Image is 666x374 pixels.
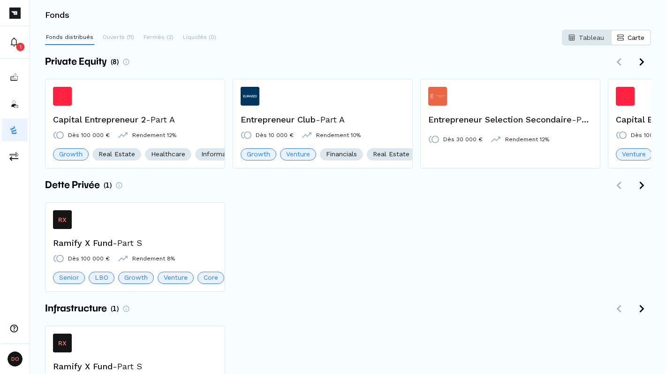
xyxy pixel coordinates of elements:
img: Capital Entrepreneur 3 [616,87,635,106]
p: Rendement 8% [132,256,175,261]
button: subscriptions [2,66,28,89]
p: Rendement 12% [505,137,549,142]
img: subscriptions [9,73,19,82]
p: Rendement 12% [132,132,176,138]
span: - Part S [113,361,142,371]
p: RX [58,216,67,223]
img: Entrepreneur Club [241,87,259,106]
img: funds [9,125,19,135]
img: need-help [9,324,19,333]
span: DO [8,351,23,366]
a: RXRamify X Fund-Part SDès 100 000 €Rendement 8%SeniorLBOGrowthVentureCore [45,202,225,292]
span: Dette Privée [45,179,100,192]
button: Défiler vers la gauche [610,53,628,71]
span: - Part S [113,238,142,248]
button: Défiler vers la droite [632,299,651,318]
button: Défiler vers la droite [632,176,651,195]
span: Real Estate [373,149,409,159]
span: Core [204,273,218,282]
span: Venture [286,149,310,159]
span: Senior [59,273,79,282]
span: - Part A [316,114,345,124]
span: Private Equity [45,55,107,69]
a: Capital Entrepreneur 2Capital Entrepreneur 2-Part ADès 100 000 €Rendement 12%GrowthReal EstateHea... [45,79,225,168]
img: commissions [9,152,19,161]
h3: Fonds [45,11,69,19]
button: Fonds distribués [45,30,94,45]
span: Information Technology [201,149,277,159]
p: Rendement 10% [316,132,361,138]
button: Défiler vers la droite [632,53,651,71]
button: investors [2,92,28,115]
img: Entrepreneur Selection Secondaire [428,92,447,100]
button: commissions [2,145,28,168]
a: Entrepreneur Selection SecondaireEntrepreneur Selection Secondaire-Part A1Dès 30 000 €Rendement 12% [420,79,600,168]
span: LBO [95,273,108,282]
button: Défiler vers la gauche [610,299,628,318]
span: (1) [111,305,119,314]
span: Healthcare [151,149,185,159]
span: - Part A1 [572,114,604,124]
h3: Ramify X Fund [53,237,217,249]
span: Real Estate [98,149,135,159]
p: Fonds distribués [46,33,93,41]
button: Fermés (2) [143,30,174,45]
span: Growth [247,149,270,159]
h3: Ramify X Fund [53,360,217,373]
button: Liquidés (0) [182,30,217,45]
img: Capital Entrepreneur 2 [53,87,72,106]
span: (1) [104,181,112,191]
button: funds [2,119,28,141]
button: Défiler vers la gauche [610,176,628,195]
span: Venture [622,149,646,159]
button: need-help [2,317,28,340]
img: Picto [9,8,21,19]
span: Venture [164,273,188,282]
button: Ouverts (11) [102,30,135,45]
p: Dès 10 000 € [256,132,294,138]
p: RX [58,340,67,346]
span: - Part A [146,114,175,124]
span: Financials [326,149,357,159]
p: 1 [20,43,22,51]
p: Ouverts (11) [103,33,134,41]
span: Growth [59,149,83,159]
span: Growth [124,273,148,282]
h3: Entrepreneur Selection Secondaire [428,113,592,126]
button: 1 [2,31,28,53]
p: Tableau [579,33,604,42]
h3: Capital Entrepreneur 2 [53,113,217,126]
p: Dès 30 000 € [443,137,483,142]
h3: Entrepreneur Club [241,113,405,126]
span: (8) [111,58,119,67]
p: Liquidés (0) [183,33,216,41]
p: Dès 100 000 € [68,256,110,261]
a: Entrepreneur ClubEntrepreneur Club-Part ADès 10 000 €Rendement 10%GrowthVentureFinancialsReal Est... [233,79,413,168]
span: Infrastructure [45,302,107,315]
p: Fermés (2) [144,33,174,41]
p: Dès 100 000 € [68,132,110,138]
img: investors [9,99,19,108]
